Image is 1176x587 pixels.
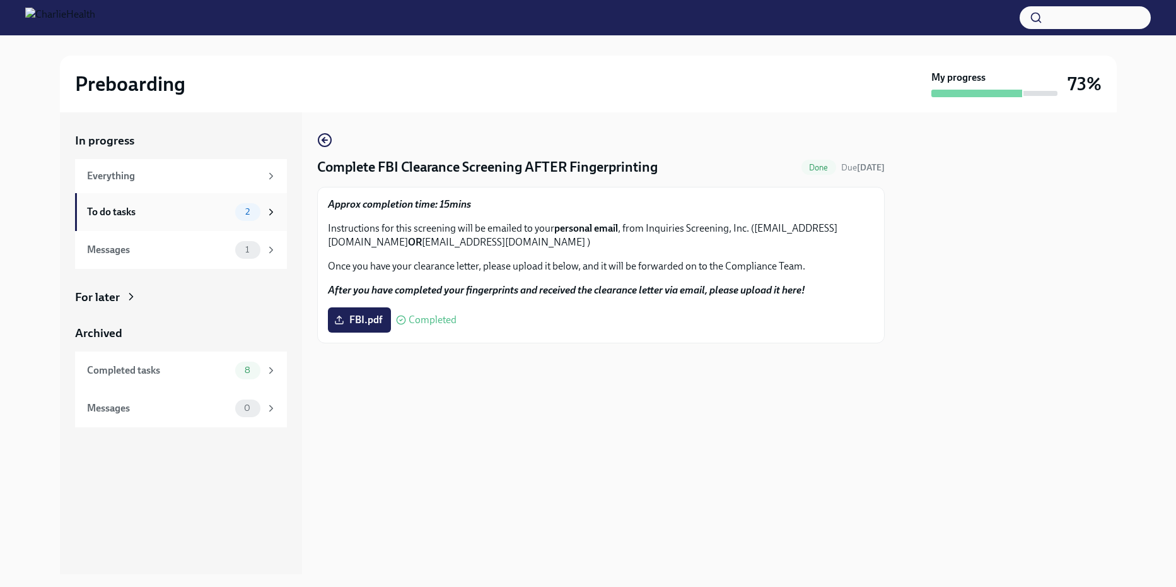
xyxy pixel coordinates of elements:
[75,193,287,231] a: To do tasks2
[931,71,986,85] strong: My progress
[75,325,287,341] a: Archived
[75,71,185,97] h2: Preboarding
[841,162,885,174] span: August 22nd, 2025 08:00
[75,133,287,149] a: In progress
[87,243,230,257] div: Messages
[1068,73,1102,95] h3: 73%
[857,162,885,173] strong: [DATE]
[75,159,287,193] a: Everything
[409,315,457,325] span: Completed
[801,163,836,172] span: Done
[75,289,120,305] div: For later
[236,403,258,413] span: 0
[238,245,257,254] span: 1
[87,205,230,219] div: To do tasks
[317,158,658,177] h4: Complete FBI Clearance Screening AFTER Fingerprinting
[554,222,618,234] strong: personal email
[75,231,287,269] a: Messages1
[237,365,258,375] span: 8
[328,259,874,273] p: Once you have your clearance letter, please upload it below, and it will be forwarded on to the C...
[408,236,422,248] strong: OR
[328,307,391,333] label: FBI.pdf
[328,198,471,210] strong: Approx completion time: 15mins
[25,8,95,28] img: CharlieHealth
[87,401,230,415] div: Messages
[87,364,230,377] div: Completed tasks
[75,389,287,427] a: Messages0
[841,162,885,173] span: Due
[75,352,287,389] a: Completed tasks8
[87,169,260,183] div: Everything
[238,207,257,216] span: 2
[328,284,805,296] strong: After you have completed your fingerprints and received the clearance letter via email, please up...
[328,222,874,249] p: Instructions for this screening will be emailed to your , from Inquiries Screening, Inc. ([EMAIL_...
[337,314,382,326] span: FBI.pdf
[75,289,287,305] a: For later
